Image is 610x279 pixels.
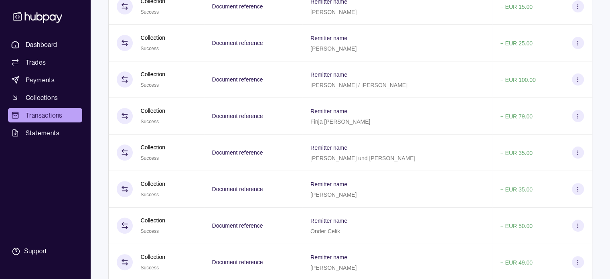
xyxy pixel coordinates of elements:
[500,77,535,83] p: + EUR 100.00
[26,128,59,138] span: Statements
[26,110,63,120] span: Transactions
[310,71,347,78] p: Remitter name
[500,150,533,156] p: + EUR 35.00
[141,9,159,15] span: Success
[141,253,165,261] p: Collection
[310,108,347,114] p: Remitter name
[26,93,58,102] span: Collections
[310,145,347,151] p: Remitter name
[212,186,263,192] p: Document reference
[141,70,165,79] p: Collection
[500,40,533,47] p: + EUR 25.00
[8,73,82,87] a: Payments
[8,108,82,122] a: Transactions
[310,265,357,271] p: [PERSON_NAME]
[141,228,159,234] span: Success
[141,216,165,225] p: Collection
[212,40,263,46] p: Document reference
[310,118,370,125] p: Finja [PERSON_NAME]
[141,192,159,198] span: Success
[500,223,533,229] p: + EUR 50.00
[141,119,159,124] span: Success
[310,35,347,41] p: Remitter name
[141,33,165,42] p: Collection
[500,259,533,266] p: + EUR 49.00
[8,126,82,140] a: Statements
[310,191,357,198] p: [PERSON_NAME]
[26,75,55,85] span: Payments
[310,45,357,52] p: [PERSON_NAME]
[141,82,159,88] span: Success
[141,46,159,51] span: Success
[310,155,415,161] p: [PERSON_NAME] und [PERSON_NAME]
[141,265,159,271] span: Success
[500,186,533,193] p: + EUR 35.00
[141,179,165,188] p: Collection
[212,3,263,10] p: Document reference
[141,155,159,161] span: Success
[310,218,347,224] p: Remitter name
[8,90,82,105] a: Collections
[8,243,82,260] a: Support
[310,254,347,261] p: Remitter name
[212,149,263,156] p: Document reference
[310,82,407,88] p: [PERSON_NAME] / [PERSON_NAME]
[310,9,357,15] p: [PERSON_NAME]
[500,4,533,10] p: + EUR 15.00
[212,113,263,119] p: Document reference
[310,181,347,187] p: Remitter name
[141,143,165,152] p: Collection
[310,228,340,234] p: Onder Celik
[500,113,533,120] p: + EUR 79.00
[212,76,263,83] p: Document reference
[26,57,46,67] span: Trades
[212,222,263,229] p: Document reference
[24,247,47,256] div: Support
[141,106,165,115] p: Collection
[8,55,82,69] a: Trades
[26,40,57,49] span: Dashboard
[8,37,82,52] a: Dashboard
[212,259,263,265] p: Document reference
